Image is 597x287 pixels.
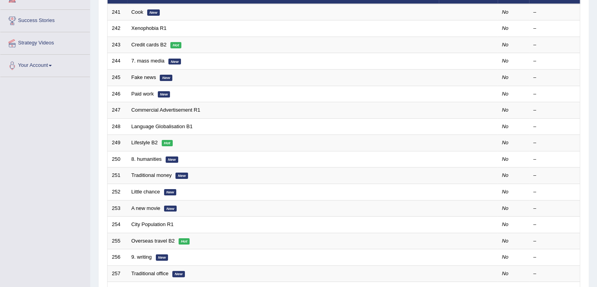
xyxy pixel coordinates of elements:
[108,37,127,53] td: 243
[158,91,170,98] em: New
[533,57,576,65] div: –
[533,205,576,212] div: –
[533,41,576,49] div: –
[170,42,181,48] em: Hot
[502,58,509,64] em: No
[533,25,576,32] div: –
[175,173,188,179] em: New
[502,25,509,31] em: No
[108,70,127,86] td: 245
[108,151,127,167] td: 250
[533,188,576,196] div: –
[164,189,177,195] em: New
[502,140,509,145] em: No
[131,221,174,227] a: City Population R1
[533,139,576,147] div: –
[166,156,178,163] em: New
[156,254,168,261] em: New
[502,172,509,178] em: No
[131,156,162,162] a: 8. humanities
[160,75,172,81] em: New
[502,74,509,80] em: No
[131,238,175,244] a: Overseas travel B2
[131,205,161,211] a: A new movie
[168,59,181,65] em: New
[147,9,160,16] em: New
[131,58,165,64] a: 7. mass media
[108,20,127,37] td: 242
[108,4,127,20] td: 241
[131,25,167,31] a: Xenophobia R1
[533,107,576,114] div: –
[502,189,509,195] em: No
[502,254,509,260] em: No
[172,271,185,277] em: New
[533,172,576,179] div: –
[162,140,173,146] em: Hot
[502,205,509,211] em: No
[131,140,158,145] a: Lifestyle B2
[164,206,177,212] em: New
[108,265,127,282] td: 257
[131,123,193,129] a: Language Globalisation B1
[502,221,509,227] em: No
[502,238,509,244] em: No
[131,254,152,260] a: 9. writing
[131,91,154,97] a: Paid work
[533,9,576,16] div: –
[131,270,169,276] a: Traditional office
[533,123,576,131] div: –
[108,53,127,70] td: 244
[108,86,127,102] td: 246
[108,200,127,217] td: 253
[533,156,576,163] div: –
[502,42,509,48] em: No
[131,74,156,80] a: Fake news
[533,74,576,81] div: –
[108,102,127,119] td: 247
[108,118,127,135] td: 248
[0,10,90,29] a: Success Stories
[533,237,576,245] div: –
[131,107,201,113] a: Commercial Advertisement R1
[108,233,127,249] td: 255
[179,238,190,245] em: Hot
[131,42,167,48] a: Credit cards B2
[108,135,127,151] td: 249
[131,172,172,178] a: Traditional money
[131,189,160,195] a: Little chance
[502,123,509,129] em: No
[502,156,509,162] em: No
[0,32,90,52] a: Strategy Videos
[533,254,576,261] div: –
[108,249,127,266] td: 256
[131,9,143,15] a: Cook
[108,167,127,184] td: 251
[502,9,509,15] em: No
[533,221,576,228] div: –
[502,270,509,276] em: No
[502,91,509,97] em: No
[108,217,127,233] td: 254
[0,55,90,74] a: Your Account
[533,90,576,98] div: –
[533,270,576,278] div: –
[502,107,509,113] em: No
[108,184,127,200] td: 252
